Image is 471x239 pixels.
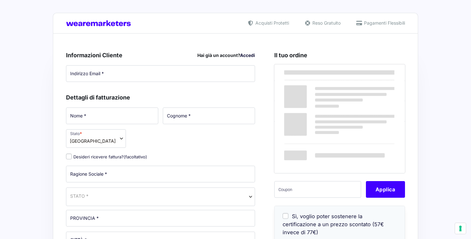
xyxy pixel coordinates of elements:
[197,52,255,59] div: Hai già un account?
[66,154,147,159] label: Desideri ricevere fattura?
[163,108,255,124] input: Cognome *
[66,65,255,82] input: Indirizzo Email *
[70,193,251,199] span: Italia
[66,51,255,60] h3: Informazioni Cliente
[66,187,255,206] span: Italia
[274,121,350,173] th: Totale
[66,154,72,159] input: Desideri ricevere fattura?(facoltativo)
[70,193,88,199] span: STATO *
[274,51,405,60] h3: Il tuo ordine
[5,214,24,233] iframe: Customerly Messenger Launcher
[66,108,158,124] input: Nome *
[70,138,116,144] span: Italia
[349,64,405,81] th: Subtotale
[455,223,466,234] button: Le tue preferenze relative al consenso per le tecnologie di tracciamento
[366,181,405,198] button: Applica
[362,20,405,26] span: Pagamenti Flessibili
[274,64,350,81] th: Prodotto
[66,166,255,182] input: Ragione Sociale *
[124,154,147,159] span: (facoltativo)
[274,181,361,198] input: Coupon
[240,52,255,58] a: Accedi
[254,20,289,26] span: Acquisti Protetti
[66,210,255,227] input: PROVINCIA *
[283,213,384,235] span: Sì, voglio poter sostenere la certificazione a un prezzo scontato (57€ invece di 77€)
[283,213,288,219] input: Sì, voglio poter sostenere la certificazione a un prezzo scontato (57€ invece di 77€)
[274,81,350,101] td: CopyMastery ³
[274,101,350,121] th: Subtotale
[311,20,341,26] span: Reso Gratuito
[66,129,126,148] span: Stato
[66,93,255,102] h3: Dettagli di fatturazione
